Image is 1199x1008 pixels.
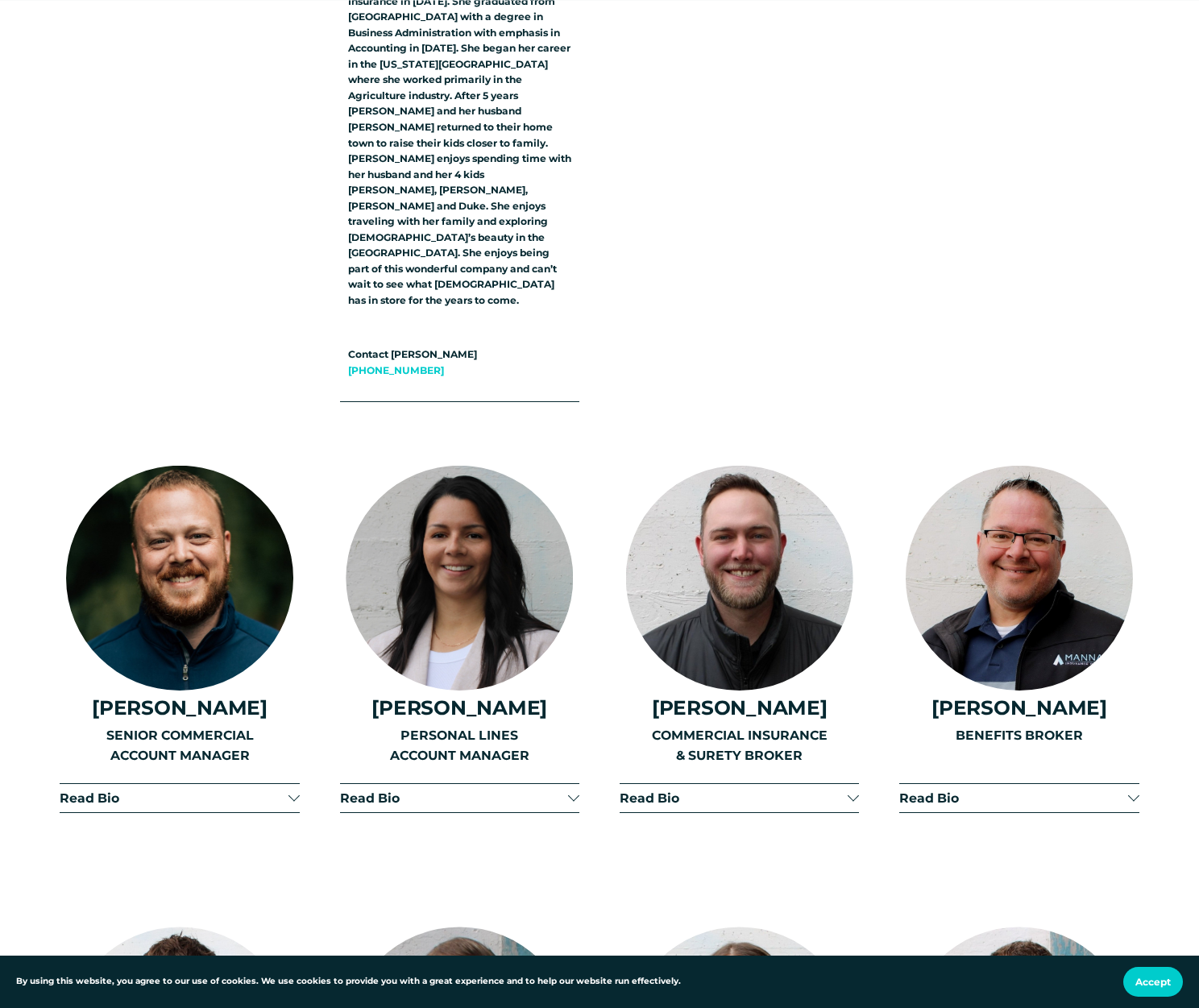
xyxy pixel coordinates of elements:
p: By using this website, you agree to our use of cookies. We use cookies to provide you with a grea... [16,975,681,989]
button: Read Bio [899,784,1139,812]
span: Read Bio [340,790,568,806]
button: Read Bio [340,784,579,812]
span: Read Bio [60,790,288,806]
p: SENIOR COMMERCIAL ACCOUNT MANAGER [60,725,299,766]
a: [PHONE_NUMBER] [348,364,444,376]
p: BENEFITS BROKER [899,725,1139,745]
span: Read Bio [899,790,1127,806]
button: Read Bio [620,784,859,812]
h4: [PERSON_NAME] [340,696,579,720]
span: Accept [1135,976,1171,988]
h4: [PERSON_NAME] [620,696,859,720]
strong: Contact [PERSON_NAME] [348,348,477,360]
span: Read Bio [620,790,848,806]
button: Accept [1123,967,1183,997]
button: Read Bio [60,784,299,812]
p: COMMERCIAL INSURANCE & SURETY BROKER [620,725,859,766]
p: PERSONAL LINES ACCOUNT MANAGER [340,725,579,766]
h4: [PERSON_NAME] [899,696,1139,720]
h4: [PERSON_NAME] [60,696,299,720]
